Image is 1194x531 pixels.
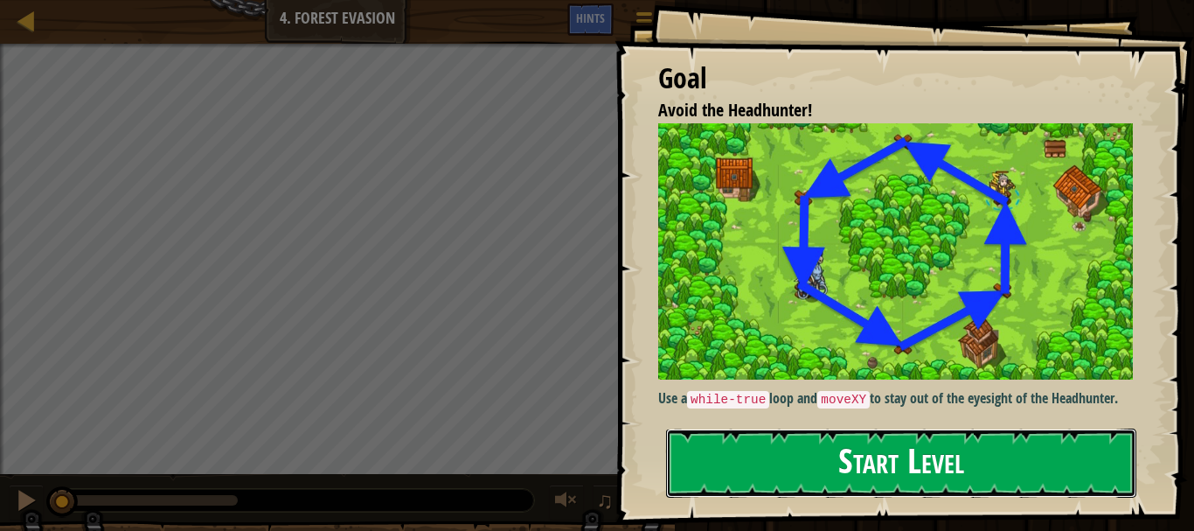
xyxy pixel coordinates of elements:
[596,487,614,514] span: ♫
[549,485,584,521] button: Adjust volume
[9,485,44,521] button: Ctrl + P: Pause
[593,485,622,521] button: ♫
[658,98,812,122] span: Avoid the Headhunter!
[576,10,605,26] span: Hints
[817,391,870,409] code: moveXY
[666,429,1136,498] button: Start Level
[658,388,1146,409] p: Use a loop and to stay out of the eyesight of the Headhunter.
[687,391,769,409] code: while-true
[658,59,1133,99] div: Goal
[636,98,1128,123] li: Avoid the Headhunter!
[658,123,1146,380] img: Forest evasion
